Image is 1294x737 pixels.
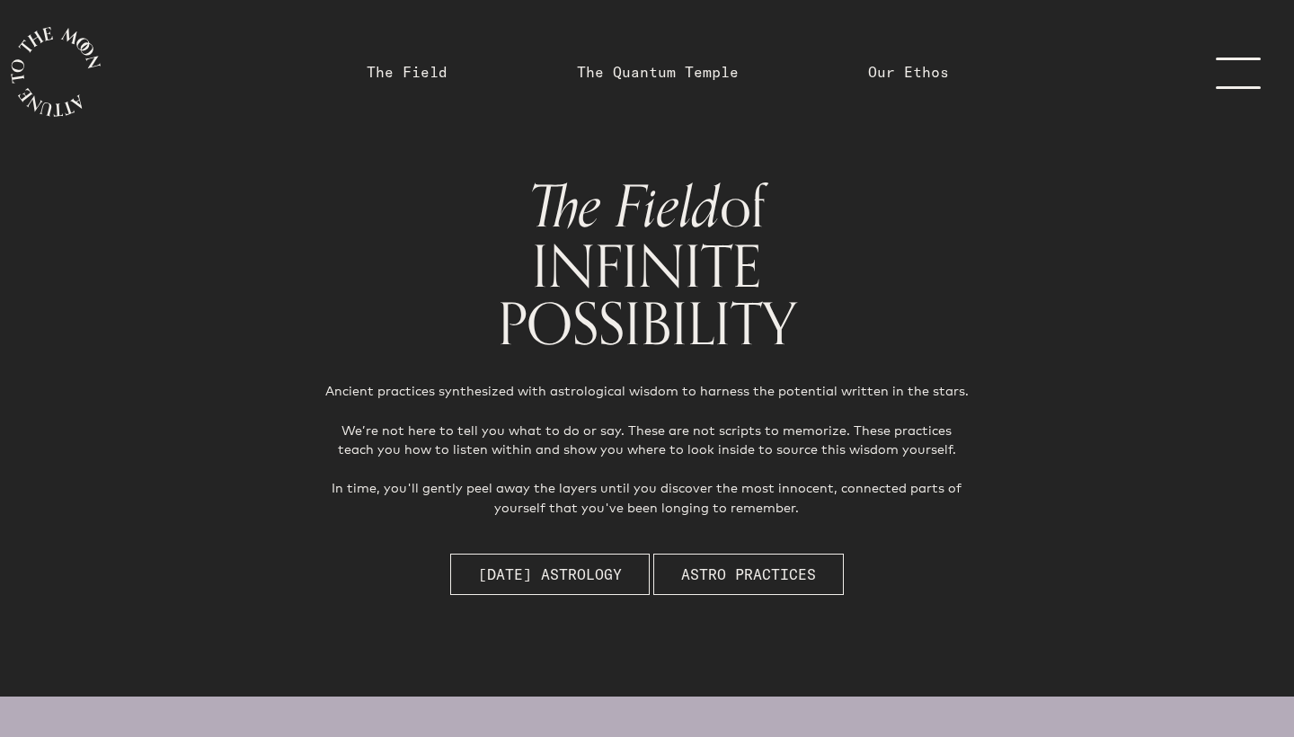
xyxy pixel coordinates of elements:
[528,161,720,255] span: The Field
[324,381,969,517] p: Ancient practices synthesized with astrological wisdom to harness the potential written in the st...
[450,554,650,595] button: [DATE] Astrology
[681,564,816,585] span: Astro Practices
[478,564,622,585] span: [DATE] Astrology
[868,61,949,83] a: Our Ethos
[367,61,448,83] a: The Field
[653,554,844,595] button: Astro Practices
[296,177,997,352] h1: of INFINITE POSSIBILITY
[577,61,739,83] a: The Quantum Temple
